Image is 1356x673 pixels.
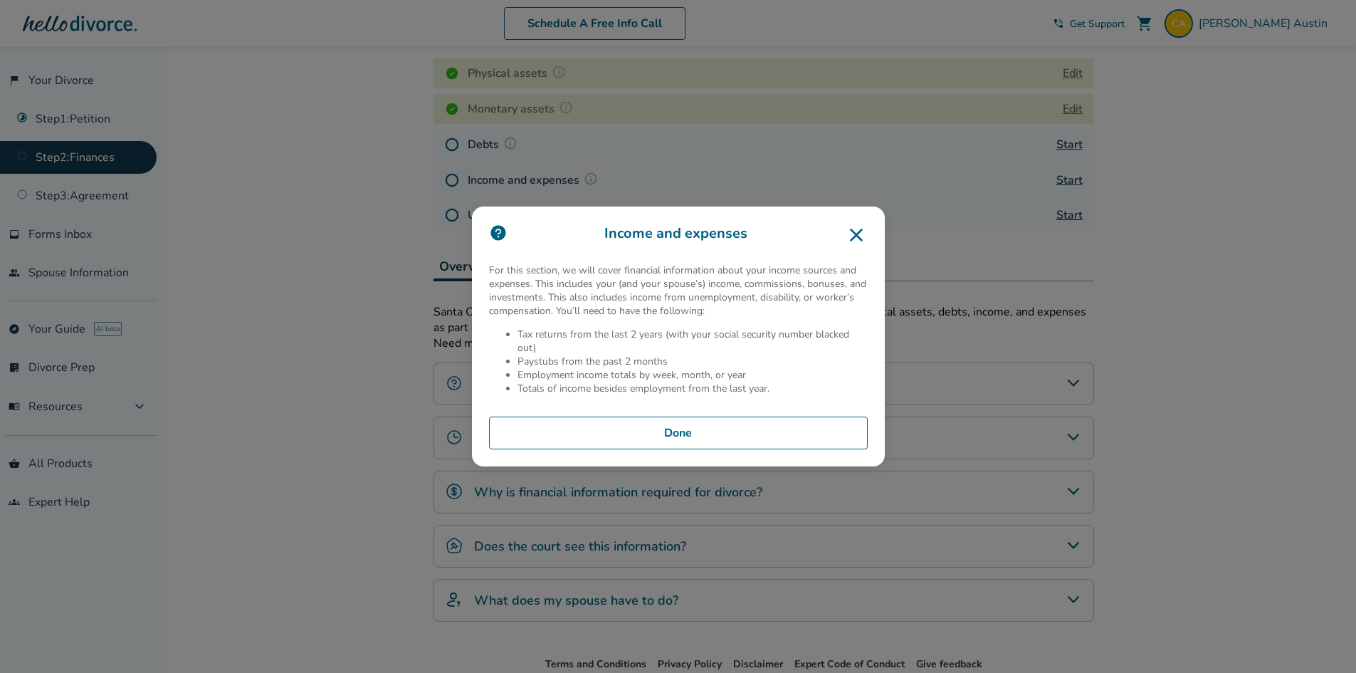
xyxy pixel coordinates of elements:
[489,264,868,318] p: For this section, we will cover financial information about your income sources and expenses. Thi...
[1285,605,1356,673] iframe: Chat Widget
[489,224,868,246] h3: Income and expenses
[517,382,868,395] li: Totals of income besides employment from the last year.
[489,417,868,449] button: Done
[517,355,868,368] li: Paystubs from the past 2 months
[489,224,508,242] img: icon
[517,328,868,355] li: Tax returns from the last 2 years (with your social security number blacked out)
[517,368,868,382] li: Employment income totals by week, month, or year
